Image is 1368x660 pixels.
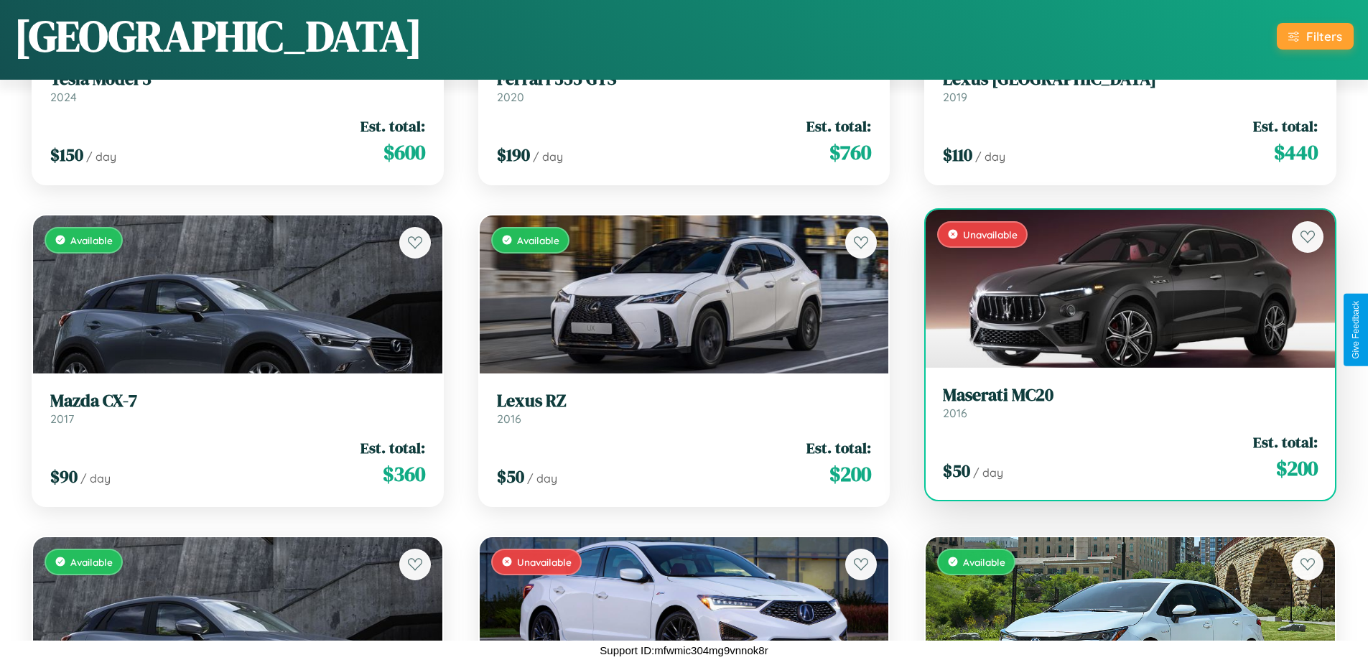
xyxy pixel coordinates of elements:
[50,69,425,104] a: Tesla Model 32024
[806,437,871,458] span: Est. total:
[943,406,967,420] span: 2016
[86,149,116,164] span: / day
[975,149,1005,164] span: / day
[70,234,113,246] span: Available
[50,391,425,412] h3: Mazda CX-7
[527,471,557,485] span: / day
[533,149,563,164] span: / day
[1276,454,1318,483] span: $ 200
[806,116,871,136] span: Est. total:
[383,138,425,167] span: $ 600
[70,556,113,568] span: Available
[973,465,1003,480] span: / day
[1306,29,1342,44] div: Filters
[1277,23,1354,50] button: Filters
[14,6,422,65] h1: [GEOGRAPHIC_DATA]
[943,69,1318,90] h3: Lexus [GEOGRAPHIC_DATA]
[497,465,524,488] span: $ 50
[600,641,768,660] p: Support ID: mfwmic304mg9vnnok8r
[1351,301,1361,359] div: Give Feedback
[497,412,521,426] span: 2016
[963,556,1005,568] span: Available
[497,69,872,90] h3: Ferrari 355 GTS
[1253,116,1318,136] span: Est. total:
[943,459,970,483] span: $ 50
[943,69,1318,104] a: Lexus [GEOGRAPHIC_DATA]2019
[943,90,967,104] span: 2019
[497,391,872,426] a: Lexus RZ2016
[943,385,1318,420] a: Maserati MC202016
[383,460,425,488] span: $ 360
[50,90,77,104] span: 2024
[517,556,572,568] span: Unavailable
[497,391,872,412] h3: Lexus RZ
[50,391,425,426] a: Mazda CX-72017
[360,437,425,458] span: Est. total:
[50,412,74,426] span: 2017
[1274,138,1318,167] span: $ 440
[517,234,559,246] span: Available
[943,143,972,167] span: $ 110
[1253,432,1318,452] span: Est. total:
[80,471,111,485] span: / day
[829,138,871,167] span: $ 760
[963,228,1018,241] span: Unavailable
[497,69,872,104] a: Ferrari 355 GTS2020
[50,69,425,90] h3: Tesla Model 3
[50,465,78,488] span: $ 90
[943,385,1318,406] h3: Maserati MC20
[829,460,871,488] span: $ 200
[360,116,425,136] span: Est. total:
[497,90,524,104] span: 2020
[50,143,83,167] span: $ 150
[497,143,530,167] span: $ 190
